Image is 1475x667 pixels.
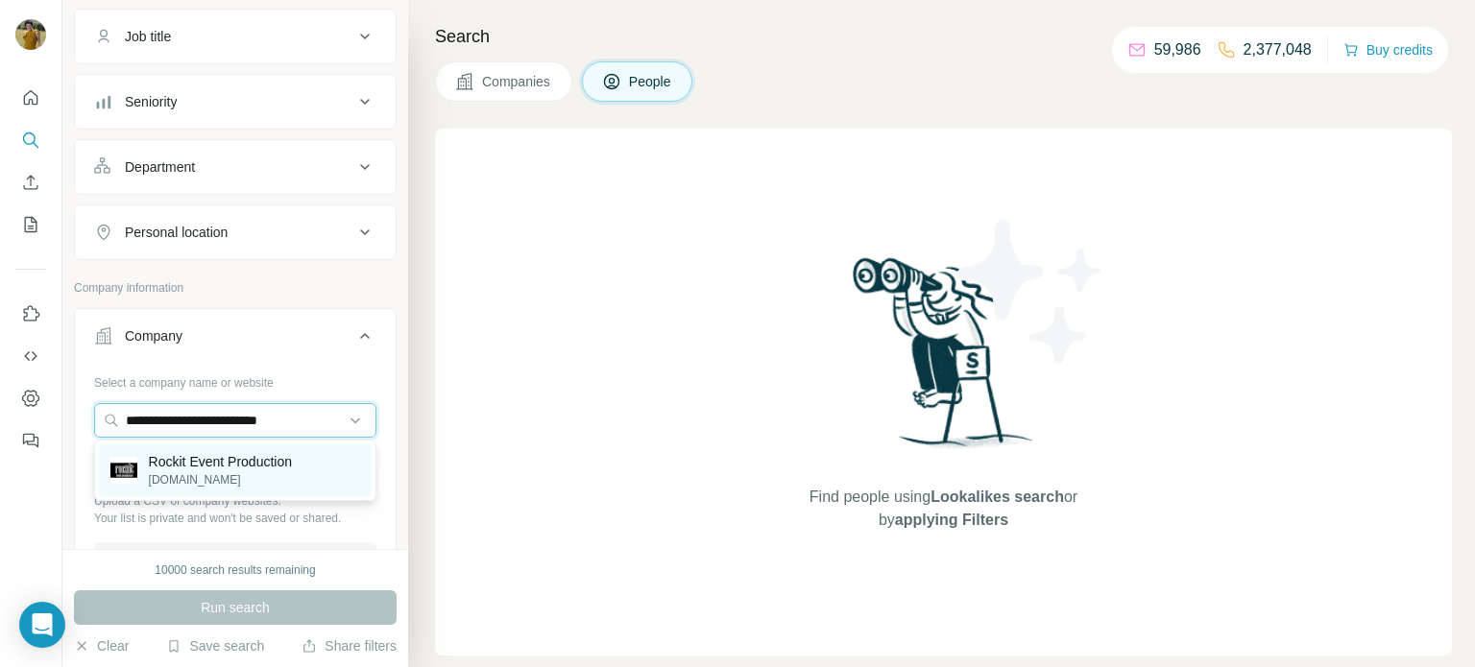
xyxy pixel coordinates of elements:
div: Open Intercom Messenger [19,602,65,648]
button: Upload a list of companies [94,542,376,577]
button: Buy credits [1343,36,1433,63]
button: Share filters [302,636,397,655]
button: Department [75,144,396,190]
button: Seniority [75,79,396,125]
button: Enrich CSV [15,165,46,200]
div: Department [125,157,195,177]
button: Company [75,313,396,367]
p: Your list is private and won't be saved or shared. [94,510,376,527]
p: 2,377,048 [1244,38,1312,61]
img: Avatar [15,19,46,50]
span: People [629,72,673,91]
img: Surfe Illustration - Woman searching with binoculars [844,252,1044,466]
span: Lookalikes search [931,488,1064,505]
div: Seniority [125,92,177,111]
div: Company [125,326,182,345]
p: Rockit Event Production [149,452,292,471]
button: Save search [166,636,264,655]
button: Feedback [15,423,46,458]
button: My lists [15,207,46,242]
h4: Search [435,23,1452,50]
p: Upload a CSV of company websites. [94,492,376,510]
button: Dashboard [15,381,46,416]
div: 10000 search results remaining [155,561,315,579]
button: Use Surfe API [15,339,46,373]
button: Use Surfe on LinkedIn [15,297,46,331]
button: Clear [74,636,129,655]
p: 59,986 [1154,38,1201,61]
button: Job title [75,13,396,60]
button: Search [15,123,46,157]
img: Rockit Event Production [110,457,137,484]
p: Company information [74,279,397,297]
div: Job title [125,27,171,46]
button: Quick start [15,81,46,115]
span: applying Filters [895,512,1008,528]
img: Surfe Illustration - Stars [944,205,1117,378]
p: [DOMAIN_NAME] [149,471,292,488]
div: Personal location [125,223,228,242]
span: Find people using or by [789,486,1097,532]
button: Personal location [75,209,396,255]
span: Companies [482,72,552,91]
div: Select a company name or website [94,367,376,392]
